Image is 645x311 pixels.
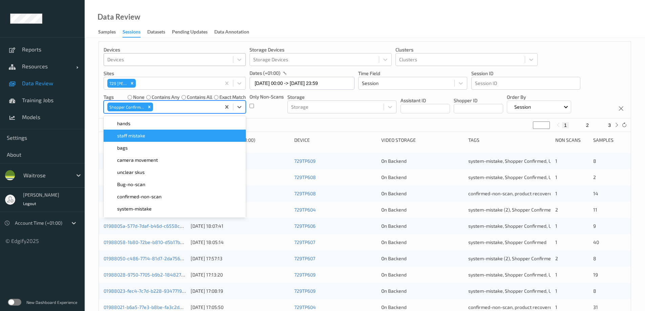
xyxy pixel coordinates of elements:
[117,120,130,127] span: hands
[395,46,538,53] p: Clusters
[593,304,598,310] span: 31
[468,304,641,310] span: confirmed-non-scan, product recovered, recovered product, Shopper Confirmed
[104,256,196,261] a: 01988050-c486-7714-81d7-2da7564ba521
[468,137,551,143] div: Tags
[191,288,289,294] div: [DATE] 17:08:19
[294,174,316,180] a: 729TP608
[104,304,196,310] a: 01988021-b6a5-77e3-b8be-fa3c2d92ab3a
[104,223,196,229] a: 0198805a-577d-7daf-b46d-c6558ca2c944
[191,271,289,278] div: [DATE] 17:13:20
[381,174,464,181] div: On Backend
[104,288,194,294] a: 01988023-fec4-7c7d-b228-93477199f991
[454,97,503,104] p: Shopper ID
[294,207,316,213] a: 729TP604
[191,304,289,311] div: [DATE] 17:05:50
[107,103,146,111] div: Shopper Confirmed
[191,223,289,229] div: [DATE] 18:07:41
[147,28,165,37] div: Datasets
[468,174,584,180] span: system-mistake, Shopper Confirmed, Unusual-Activity
[468,223,584,229] span: system-mistake, Shopper Confirmed, Unusual-Activity
[555,272,557,277] span: 1
[593,272,598,277] span: 19
[117,157,158,163] span: camera movement
[401,97,450,104] p: Assistant ID
[117,169,145,176] span: unclear skus
[593,223,596,229] span: 9
[294,256,315,261] a: 729TP607
[104,46,246,53] p: Devices
[294,239,315,245] a: 729TP607
[381,271,464,278] div: On Backend
[172,28,208,37] div: Pending Updates
[214,27,256,37] a: Data Annotation
[555,304,557,310] span: 1
[593,158,596,164] span: 8
[593,191,598,196] span: 14
[128,79,136,88] div: Remove 729 Wells
[381,239,464,246] div: On Backend
[219,94,246,101] label: exact match
[593,256,596,261] span: 8
[555,207,558,213] span: 2
[555,191,557,196] span: 1
[555,137,588,143] div: Non Scans
[172,27,214,37] a: Pending Updates
[468,191,641,196] span: confirmed-non-scan, product recovered, recovered product, Shopper Confirmed
[593,174,596,180] span: 2
[468,158,584,164] span: system-mistake, Shopper Confirmed, Unusual-Activity
[117,193,162,200] span: confirmed-non-scan
[381,223,464,229] div: On Backend
[104,70,246,77] p: Sites
[123,27,147,38] a: Sessions
[555,174,557,180] span: 1
[191,239,289,246] div: [DATE] 18:05:14
[117,205,152,212] span: system-mistake
[593,207,597,213] span: 11
[250,46,392,53] p: Storage Devices
[468,272,584,277] span: system-mistake, Shopper Confirmed, Unusual-Activity
[147,27,172,37] a: Datasets
[104,239,196,245] a: 01988058-1b80-72be-b810-d5b17b45c872
[294,288,316,294] a: 729TP609
[152,94,179,101] label: contains any
[146,103,153,111] div: Remove Shopper Confirmed
[117,145,128,151] span: bags
[555,158,557,164] span: 1
[123,28,141,38] div: Sessions
[555,256,558,261] span: 2
[471,70,580,77] p: Session ID
[555,223,557,229] span: 1
[507,94,572,101] p: Order By
[381,137,464,143] div: Video Storage
[381,255,464,262] div: On Backend
[117,132,145,139] span: staff mistake
[191,255,289,262] div: [DATE] 17:57:13
[606,122,613,128] button: 3
[294,272,316,277] a: 729TP609
[98,14,140,20] div: Data Review
[98,27,123,37] a: Samples
[468,239,546,245] span: system-mistake, Shopper Confirmed
[250,70,280,76] p: dates (+01:00)
[104,94,114,101] p: Tags
[107,79,128,88] div: 729 [PERSON_NAME]
[593,239,599,245] span: 40
[381,288,464,294] div: On Backend
[187,94,212,101] label: contains all
[512,104,533,110] p: Session
[294,304,316,310] a: 729TP604
[584,122,591,128] button: 2
[468,288,584,294] span: system-mistake, Shopper Confirmed, Unusual-Activity
[381,304,464,311] div: On Backend
[133,94,145,101] label: none
[468,256,640,261] span: system-mistake (2), Shopper Confirmed, Assistant Rejected, Unusual-Activity (2)
[98,28,116,37] div: Samples
[294,223,316,229] a: 729TP606
[381,158,464,164] div: On Backend
[104,272,197,277] a: 01988028-9750-7705-b9b2-1848273c2b83
[294,158,316,164] a: 729TP609
[381,206,464,213] div: On Backend
[294,191,316,196] a: 729TP608
[555,239,557,245] span: 1
[593,137,626,143] div: Samples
